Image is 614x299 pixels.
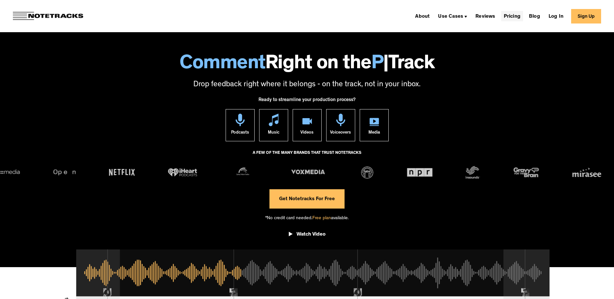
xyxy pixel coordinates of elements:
[501,11,523,21] a: Pricing
[526,11,543,21] a: Blog
[180,55,265,75] span: Comment
[269,189,345,209] a: Get Notetracks For Free
[6,55,608,75] h1: Right on the Track
[383,55,388,75] span: |
[297,231,326,238] div: Watch Video
[265,209,349,227] div: *No credit card needed. available.
[268,126,279,141] div: Music
[435,11,470,21] div: Use Cases
[371,55,384,75] span: P
[289,227,326,245] a: open lightbox
[300,126,314,141] div: Videos
[360,109,389,141] a: Media
[231,126,249,141] div: Podcasts
[368,126,380,141] div: Media
[473,11,498,21] a: Reviews
[546,11,566,21] a: Log In
[259,109,288,141] a: Music
[330,126,351,141] div: Voiceovers
[438,14,463,19] div: Use Cases
[293,109,322,141] a: Videos
[326,109,355,141] a: Voiceovers
[226,109,255,141] a: Podcasts
[6,79,608,90] p: Drop feedback right where it belongs - on the track, not in your inbox.
[258,94,356,109] div: Ready to streamline your production process?
[413,11,432,21] a: About
[571,9,601,23] a: Sign Up
[253,148,361,165] div: A FEW OF THE MANY BRANDS THAT TRUST NOTETRACKS
[312,216,331,221] span: Free plan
